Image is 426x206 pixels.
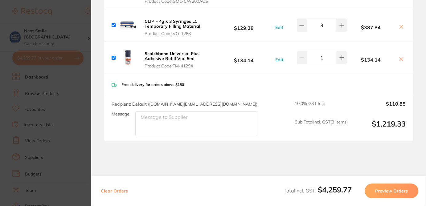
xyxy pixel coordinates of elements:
span: Sub Total Incl. GST ( 3 Items) [295,119,348,136]
b: $387.84 [347,25,395,30]
p: Free delivery for orders above $150 [121,83,184,87]
b: CLIP F 4g x 3 Syringes LC Temporary Filling Material [145,18,200,29]
button: Edit [273,57,285,63]
b: Scotchbond Universal Plus Adhesive Refill Vial 5ml [145,51,199,61]
span: Product Code: TM-41294 [145,63,213,68]
output: $110.85 [353,101,406,115]
b: $134.14 [347,57,395,63]
button: CLIP F 4g x 3 Syringes LC Temporary Filling Material Product Code:VO-1283 [143,18,215,36]
b: $4,259.77 [318,185,352,194]
img: OHZyZTlpaw [118,48,138,67]
output: $1,219.33 [353,119,406,136]
span: Recipient: Default ( [DOMAIN_NAME][EMAIL_ADDRESS][DOMAIN_NAME] ) [112,101,257,107]
b: $129.28 [215,19,273,31]
span: Product Code: VO-1283 [145,31,213,36]
button: Scotchbond Universal Plus Adhesive Refill Vial 5ml Product Code:TM-41294 [143,51,215,69]
span: 10.0 % GST Incl. [295,101,348,115]
button: Edit [273,25,285,30]
label: Message: [112,111,130,117]
button: Preview Orders [365,184,418,198]
b: $134.14 [215,52,273,63]
img: bGR2aDlpeQ [118,15,138,35]
span: Total Incl. GST [284,188,352,194]
button: Clear Orders [99,184,130,198]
